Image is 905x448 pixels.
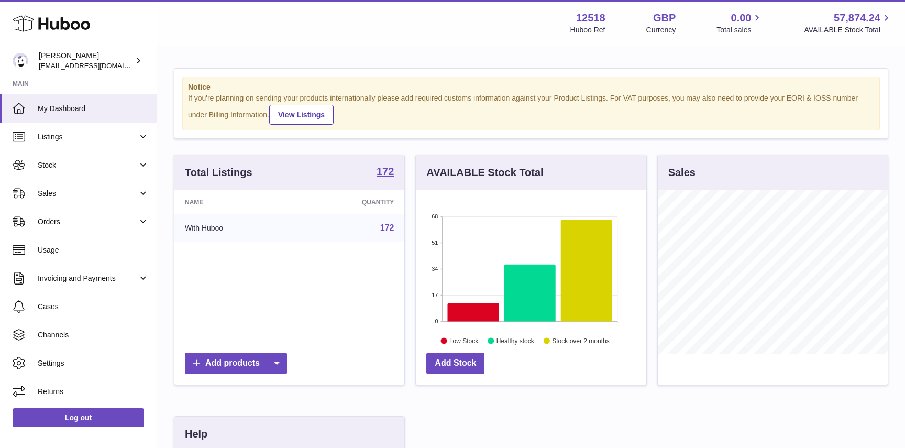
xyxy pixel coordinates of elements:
td: With Huboo [174,214,296,242]
span: Settings [38,358,149,368]
span: Channels [38,330,149,340]
text: Healthy stock [496,337,535,344]
h3: AVAILABLE Stock Total [426,166,543,180]
a: View Listings [269,105,334,125]
span: Orders [38,217,138,227]
span: My Dashboard [38,104,149,114]
h3: Help [185,427,207,441]
span: Sales [38,189,138,199]
span: 57,874.24 [834,11,880,25]
span: Cases [38,302,149,312]
a: 172 [377,166,394,179]
span: AVAILABLE Stock Total [804,25,892,35]
span: Listings [38,132,138,142]
th: Name [174,190,296,214]
div: [PERSON_NAME] [39,51,133,71]
strong: Notice [188,82,874,92]
div: Currency [646,25,676,35]
span: [EMAIL_ADDRESS][DOMAIN_NAME] [39,61,154,70]
text: Stock over 2 months [553,337,610,344]
text: 51 [432,239,438,246]
img: caitlin@fancylamp.co [13,53,28,69]
a: 57,874.24 AVAILABLE Stock Total [804,11,892,35]
text: Low Stock [449,337,479,344]
strong: 172 [377,166,394,177]
a: 0.00 Total sales [716,11,763,35]
strong: 12518 [576,11,605,25]
span: 0.00 [731,11,752,25]
span: Stock [38,160,138,170]
text: 17 [432,292,438,298]
div: Huboo Ref [570,25,605,35]
span: Returns [38,387,149,397]
text: 0 [435,318,438,324]
strong: GBP [653,11,676,25]
h3: Total Listings [185,166,252,180]
span: Total sales [716,25,763,35]
span: Invoicing and Payments [38,274,138,283]
a: Log out [13,408,144,427]
a: Add products [185,353,287,374]
th: Quantity [296,190,405,214]
a: 172 [380,223,394,232]
text: 68 [432,213,438,220]
span: Usage [38,245,149,255]
a: Add Stock [426,353,484,374]
text: 34 [432,266,438,272]
h3: Sales [668,166,696,180]
div: If you're planning on sending your products internationally please add required customs informati... [188,93,874,125]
